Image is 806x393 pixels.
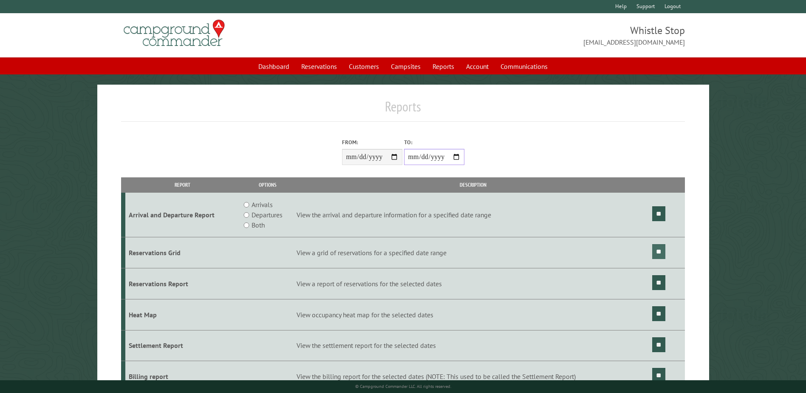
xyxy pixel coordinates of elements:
td: Reservations Grid [125,237,240,268]
a: Customers [344,58,384,74]
td: View the arrival and departure information for a specified date range [295,193,651,237]
td: View a report of reservations for the selected dates [295,268,651,299]
span: Whistle Stop [EMAIL_ADDRESS][DOMAIN_NAME] [403,23,685,47]
label: From: [342,138,402,146]
a: Campsites [386,58,426,74]
th: Report [125,177,240,192]
td: Reservations Report [125,268,240,299]
img: Campground Commander [121,17,227,50]
a: Account [461,58,494,74]
td: Billing report [125,361,240,392]
td: View the settlement report for the selected dates [295,330,651,361]
td: View the billing report for the selected dates (NOTE: This used to be called the Settlement Report) [295,361,651,392]
h1: Reports [121,98,684,122]
small: © Campground Commander LLC. All rights reserved. [355,384,451,389]
a: Dashboard [253,58,294,74]
label: Departures [252,210,283,220]
td: View occupancy heat map for the selected dates [295,299,651,330]
a: Communications [495,58,553,74]
label: Both [252,220,265,230]
th: Description [295,177,651,192]
label: To: [404,138,464,146]
td: Settlement Report [125,330,240,361]
td: Heat Map [125,299,240,330]
th: Options [240,177,295,192]
a: Reservations [296,58,342,74]
label: Arrivals [252,199,273,210]
a: Reports [427,58,459,74]
td: View a grid of reservations for a specified date range [295,237,651,268]
td: Arrival and Departure Report [125,193,240,237]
